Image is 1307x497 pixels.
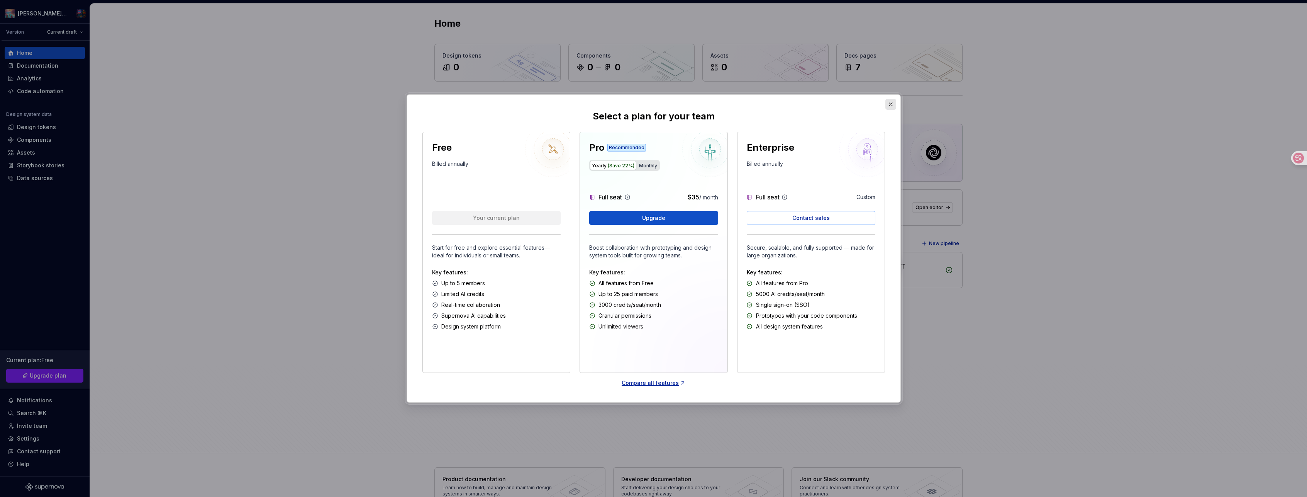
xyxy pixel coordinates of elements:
p: 3000 credits/seat/month [598,301,661,309]
div: Recommended [607,144,646,151]
p: Limited AI credits [441,290,484,298]
button: Upgrade [589,211,718,225]
p: Key features: [432,269,561,276]
p: Granular permissions [598,312,651,320]
p: Billed annually [432,160,468,171]
p: Prototypes with your code components [756,312,857,320]
p: 5000 AI credits/seat/month [756,290,824,298]
p: Secure, scalable, and fully supported — made for large organizations. [746,244,875,259]
p: Full seat [598,192,622,202]
p: Free [432,141,452,154]
p: Enterprise [746,141,794,154]
p: Billed annually [746,160,783,171]
p: Select a plan for your team [593,110,715,123]
p: Key features: [589,269,718,276]
span: $35 [687,193,699,201]
p: Custom [856,193,875,201]
p: Supernova AI capabilities [441,312,506,320]
p: Real-time collaboration [441,301,500,309]
p: Up to 25 paid members [598,290,658,298]
p: Design system platform [441,323,501,330]
span: (Save 22%) [608,163,634,169]
span: Upgrade [642,214,665,222]
p: All design system features [756,323,822,330]
p: All features from Free [598,279,654,287]
span: / month [699,194,718,201]
a: Contact sales [746,211,875,225]
p: Unlimited viewers [598,323,643,330]
span: Contact sales [792,214,829,222]
button: Yearly [590,161,636,170]
p: Up to 5 members [441,279,485,287]
button: Monthly [637,161,659,170]
p: Boost collaboration with prototyping and design system tools built for growing teams. [589,244,718,259]
p: Full seat [756,192,779,202]
p: All features from Pro [756,279,808,287]
p: Single sign-on (SSO) [756,301,809,309]
p: Key features: [746,269,875,276]
a: Compare all features [622,379,686,387]
p: Start for free and explore essential features—ideal for individuals or small teams. [432,244,561,259]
